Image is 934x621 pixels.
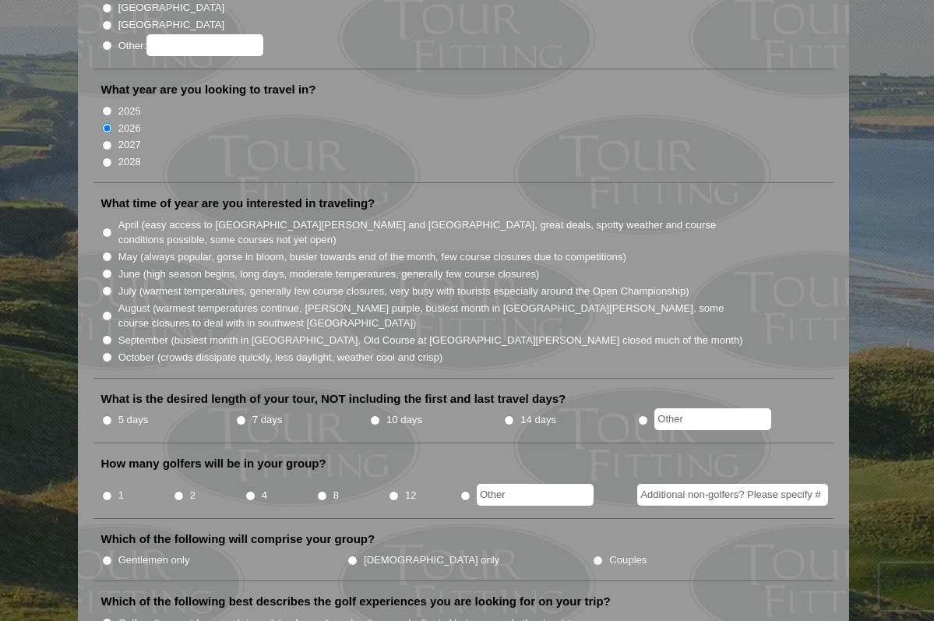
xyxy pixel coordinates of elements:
label: April (easy access to [GEOGRAPHIC_DATA][PERSON_NAME] and [GEOGRAPHIC_DATA], great deals, spotty w... [118,217,745,248]
label: June (high season begins, long days, moderate temperatures, generally few course closures) [118,266,540,282]
label: 1 [118,488,124,503]
label: 14 days [520,412,556,428]
label: Gentlemen only [118,552,190,568]
label: What time of year are you interested in traveling? [101,196,375,211]
label: 5 days [118,412,149,428]
label: October (crowds dissipate quickly, less daylight, weather cool and crisp) [118,350,443,365]
label: 10 days [386,412,422,428]
label: September (busiest month in [GEOGRAPHIC_DATA], Old Course at [GEOGRAPHIC_DATA][PERSON_NAME] close... [118,333,743,348]
label: Which of the following will comprise your group? [101,531,375,547]
input: Other [477,484,594,506]
label: 2028 [118,154,141,170]
label: 2026 [118,121,141,136]
input: Other: [146,34,263,56]
label: July (warmest temperatures, generally few course closures, very busy with tourists especially aro... [118,284,689,299]
label: 2027 [118,137,141,153]
label: 2 [190,488,196,503]
label: 7 days [252,412,283,428]
label: Couples [609,552,647,568]
label: 2025 [118,104,141,119]
label: 12 [405,488,417,503]
input: Other [654,408,771,430]
label: Which of the following best describes the golf experiences you are looking for on your trip? [101,594,611,609]
label: What is the desired length of your tour, NOT including the first and last travel days? [101,391,566,407]
input: Additional non-golfers? Please specify # [637,484,828,506]
label: 4 [262,488,267,503]
label: 8 [333,488,339,503]
label: [DEMOGRAPHIC_DATA] only [364,552,499,568]
label: [GEOGRAPHIC_DATA] [118,17,224,33]
label: August (warmest temperatures continue, [PERSON_NAME] purple, busiest month in [GEOGRAPHIC_DATA][P... [118,301,745,331]
label: What year are you looking to travel in? [101,82,316,97]
label: May (always popular, gorse in bloom, busier towards end of the month, few course closures due to ... [118,249,626,265]
label: How many golfers will be in your group? [101,456,326,471]
label: Other: [118,34,263,56]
